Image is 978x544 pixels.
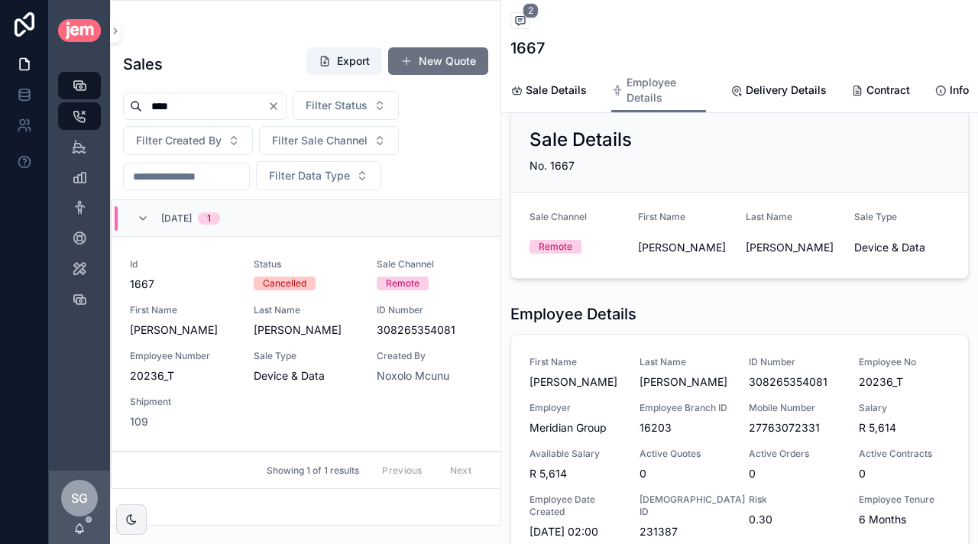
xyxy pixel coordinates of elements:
[254,322,359,338] span: [PERSON_NAME]
[539,240,572,254] div: Remote
[510,12,530,31] button: 2
[377,350,482,362] span: Created By
[386,277,419,290] div: Remote
[640,524,731,539] span: 231387
[529,374,621,390] span: [PERSON_NAME]
[254,258,359,270] span: Status
[749,494,840,506] span: Risk
[749,448,840,460] span: Active Orders
[950,83,969,98] span: Info
[130,322,235,338] span: [PERSON_NAME]
[859,374,950,390] span: 20236_T
[130,304,235,316] span: First Name
[529,466,621,481] span: R 5,614
[123,53,163,75] h1: Sales
[859,448,950,460] span: Active Contracts
[638,211,685,222] span: First Name
[529,524,621,539] span: [DATE] 02:00
[859,356,950,368] span: Employee No
[611,69,706,113] a: Employee Details
[526,83,587,98] span: Sale Details
[306,47,382,75] button: Export
[377,368,449,384] a: Noxolo Mcunu
[529,448,621,460] span: Available Salary
[934,76,969,107] a: Info
[749,420,840,436] span: 27763072331
[161,212,192,225] span: [DATE]
[746,211,792,222] span: Last Name
[749,466,840,481] span: 0
[267,100,286,112] button: Clear
[130,368,235,384] span: 20236_T
[130,350,235,362] span: Employee Number
[730,76,827,107] a: Delivery Details
[640,448,731,460] span: Active Quotes
[254,350,359,362] span: Sale Type
[130,414,148,429] a: 109
[130,258,235,270] span: Id
[269,168,350,183] span: Filter Data Type
[866,83,910,98] span: Contract
[377,258,482,270] span: Sale Channel
[254,368,359,384] span: Device & Data
[130,277,235,292] span: 1667
[859,512,950,527] span: 6 Months
[254,304,359,316] span: Last Name
[529,211,587,222] span: Sale Channel
[267,465,359,477] span: Showing 1 of 1 results
[272,133,368,148] span: Filter Sale Channel
[640,420,731,436] span: 16203
[510,76,587,107] a: Sale Details
[58,19,101,41] img: App logo
[388,47,488,75] button: New Quote
[640,402,731,414] span: Employee Branch ID
[529,420,621,436] span: Meridian Group
[529,494,621,518] span: Employee Date Created
[510,303,636,325] h1: Employee Details
[638,240,734,255] span: [PERSON_NAME]
[859,420,950,436] span: R 5,614
[529,159,575,172] span: No. 1667
[510,37,545,59] h1: 1667
[529,356,621,368] span: First Name
[859,402,950,414] span: Salary
[851,76,910,107] a: Contract
[263,277,306,290] div: Cancelled
[306,98,368,113] span: Filter Status
[529,402,621,414] span: Employer
[859,494,950,506] span: Employee Tenure
[130,396,235,408] span: Shipment
[749,374,840,390] span: 308265354081
[627,75,706,105] span: Employee Details
[49,61,110,333] div: scrollable content
[859,466,950,481] span: 0
[746,240,842,255] span: [PERSON_NAME]
[640,374,731,390] span: [PERSON_NAME]
[640,466,731,481] span: 0
[71,489,88,507] span: SG
[259,126,399,155] button: Select Button
[523,3,539,18] span: 2
[529,128,632,152] h2: Sale Details
[377,322,482,338] span: 308265354081
[256,161,381,190] button: Select Button
[112,237,500,452] a: Id1667StatusCancelledSale ChannelRemoteFirst Name[PERSON_NAME]Last Name[PERSON_NAME]ID Number3082...
[640,494,731,518] span: [DEMOGRAPHIC_DATA] ID
[746,83,827,98] span: Delivery Details
[749,512,840,527] span: 0.30
[854,211,897,222] span: Sale Type
[640,356,731,368] span: Last Name
[136,133,222,148] span: Filter Created By
[123,126,253,155] button: Select Button
[749,356,840,368] span: ID Number
[207,212,211,225] div: 1
[293,91,399,120] button: Select Button
[854,240,950,255] span: Device & Data
[749,402,840,414] span: Mobile Number
[377,304,482,316] span: ID Number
